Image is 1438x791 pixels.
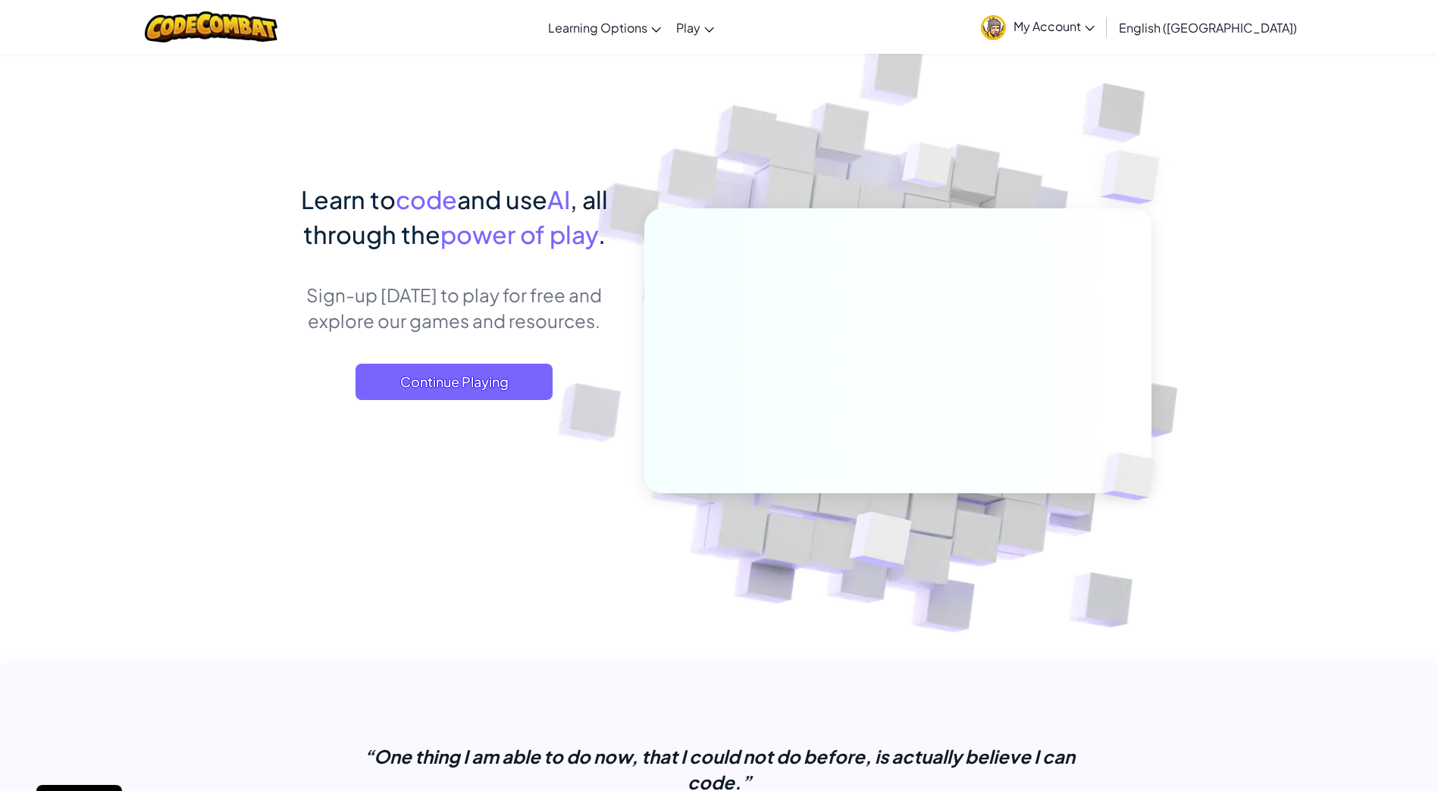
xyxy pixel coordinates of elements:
[540,7,669,48] a: Learning Options
[145,11,277,42] img: CodeCombat logo
[1111,7,1305,48] a: English ([GEOGRAPHIC_DATA])
[457,184,547,214] span: and use
[973,3,1102,51] a: My Account
[676,20,700,36] span: Play
[301,184,396,214] span: Learn to
[812,480,948,605] img: Overlap cubes
[1070,114,1201,242] img: Overlap cubes
[1119,20,1297,36] span: English ([GEOGRAPHIC_DATA])
[598,219,606,249] span: .
[1076,421,1190,532] img: Overlap cubes
[873,113,982,226] img: Overlap cubes
[396,184,457,214] span: code
[1013,18,1095,34] span: My Account
[669,7,722,48] a: Play
[440,219,598,249] span: power of play
[981,15,1006,40] img: avatar
[356,364,553,400] a: Continue Playing
[287,282,622,333] p: Sign-up [DATE] to play for free and explore our games and resources.
[548,20,647,36] span: Learning Options
[547,184,570,214] span: AI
